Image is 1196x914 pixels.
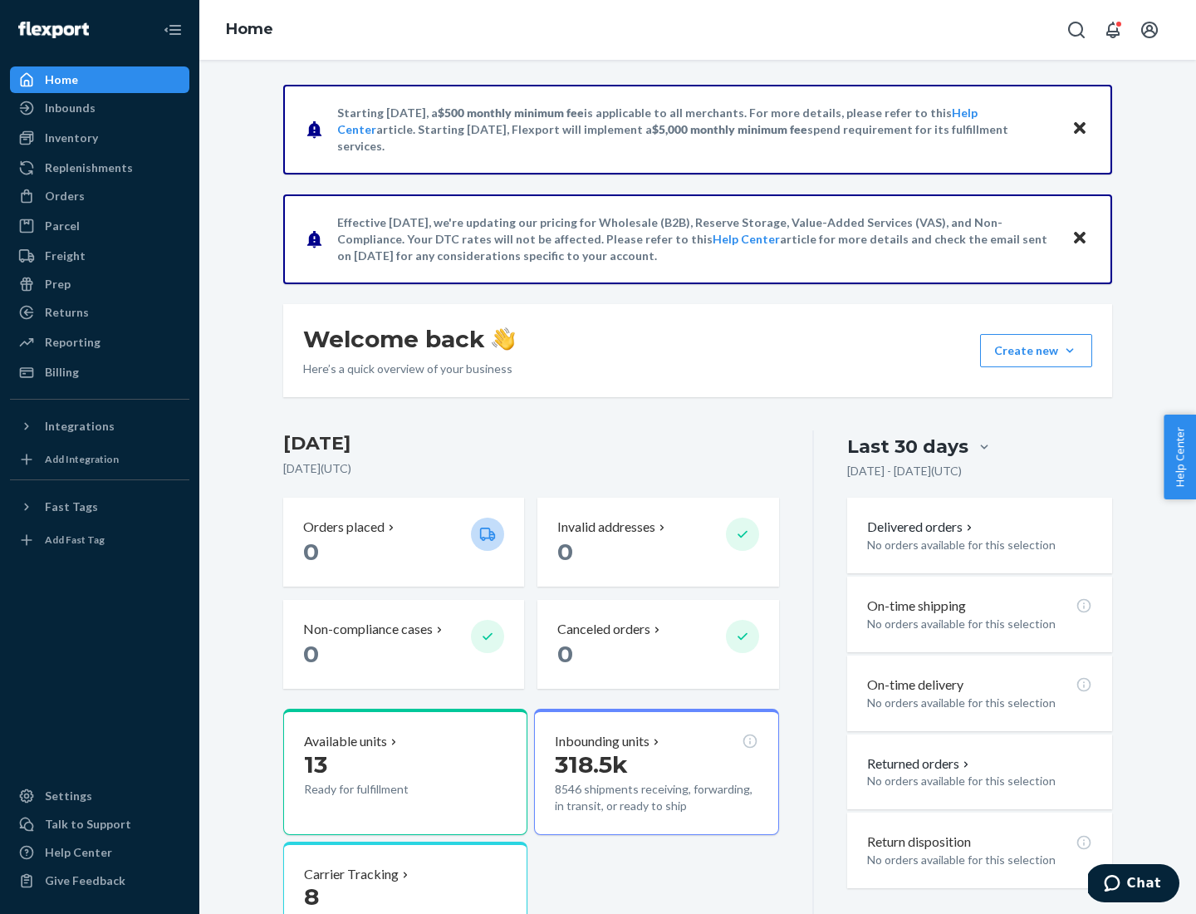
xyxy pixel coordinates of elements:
div: Talk to Support [45,816,131,833]
button: Close [1069,227,1091,251]
button: Close Navigation [156,13,189,47]
button: Open Search Box [1060,13,1093,47]
a: Help Center [713,232,780,246]
div: Reporting [45,334,100,351]
span: 0 [557,538,573,566]
p: No orders available for this selection [867,695,1092,711]
h1: Welcome back [303,324,515,354]
p: [DATE] - [DATE] ( UTC ) [847,463,962,479]
p: No orders available for this selection [867,537,1092,553]
a: Home [226,20,273,38]
button: Inbounding units318.5k8546 shipments receiving, forwarding, in transit, or ready to ship [534,709,778,835]
p: No orders available for this selection [867,773,1092,789]
iframe: Opens a widget where you can chat to one of our agents [1088,864,1179,906]
div: Freight [45,248,86,264]
button: Delivered orders [867,518,976,537]
div: Give Feedback [45,872,125,889]
span: 8 [304,882,319,911]
a: Freight [10,243,189,269]
a: Add Fast Tag [10,527,189,553]
div: Replenishments [45,160,133,176]
div: Prep [45,276,71,292]
div: Inventory [45,130,98,146]
button: Non-compliance cases 0 [283,600,524,689]
div: Orders [45,188,85,204]
button: Talk to Support [10,811,189,838]
div: Parcel [45,218,80,234]
p: Non-compliance cases [303,620,433,639]
a: Add Integration [10,446,189,473]
button: Help Center [1164,415,1196,499]
button: Available units13Ready for fulfillment [283,709,527,835]
span: $5,000 monthly minimum fee [652,122,807,136]
ol: breadcrumbs [213,6,287,54]
div: Fast Tags [45,499,98,515]
button: Create new [980,334,1092,367]
button: Orders placed 0 [283,498,524,587]
p: On-time delivery [867,676,963,695]
span: 13 [304,750,327,779]
a: Orders [10,183,189,209]
a: Home [10,66,189,93]
p: Available units [304,732,387,751]
a: Inbounds [10,95,189,121]
span: $500 monthly minimum fee [438,106,584,120]
button: Canceled orders 0 [537,600,778,689]
div: Settings [45,788,92,804]
div: Last 30 days [847,434,968,459]
p: Canceled orders [557,620,650,639]
p: Effective [DATE], we're updating our pricing for Wholesale (B2B), Reserve Storage, Value-Added Se... [337,214,1056,264]
p: Carrier Tracking [304,865,399,884]
div: Add Fast Tag [45,533,105,547]
h3: [DATE] [283,430,779,457]
p: No orders available for this selection [867,852,1092,868]
div: Inbounds [45,100,96,116]
span: 0 [303,640,319,668]
span: 0 [303,538,319,566]
p: Return disposition [867,833,971,852]
div: Returns [45,304,89,321]
a: Settings [10,783,189,809]
a: Reporting [10,329,189,356]
p: 8546 shipments receiving, forwarding, in transit, or ready to ship [555,781,757,814]
p: Ready for fulfillment [304,781,458,798]
button: Fast Tags [10,494,189,520]
div: Home [45,71,78,88]
a: Returns [10,299,189,326]
div: Help Center [45,844,112,861]
p: Inbounding units [555,732,649,751]
button: Returned orders [867,754,973,774]
a: Replenishments [10,155,189,181]
p: Here’s a quick overview of your business [303,361,515,377]
p: On-time shipping [867,597,966,616]
span: 0 [557,640,573,668]
p: [DATE] ( UTC ) [283,460,779,477]
p: No orders available for this selection [867,616,1092,632]
a: Billing [10,359,189,386]
button: Close [1069,117,1091,141]
div: Integrations [45,418,115,435]
span: 318.5k [555,750,628,779]
p: Invalid addresses [557,518,655,537]
button: Open account menu [1133,13,1166,47]
button: Integrations [10,413,189,440]
img: hand-wave emoji [492,327,515,351]
button: Give Feedback [10,867,189,894]
div: Add Integration [45,452,119,466]
a: Help Center [10,839,189,866]
a: Prep [10,271,189,297]
button: Invalid addresses 0 [537,498,778,587]
p: Starting [DATE], a is applicable to all merchants. For more details, please refer to this article... [337,105,1056,155]
a: Inventory [10,125,189,151]
p: Orders placed [303,518,385,537]
div: Billing [45,364,79,381]
button: Open notifications [1096,13,1130,47]
img: Flexport logo [18,22,89,38]
a: Parcel [10,213,189,239]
